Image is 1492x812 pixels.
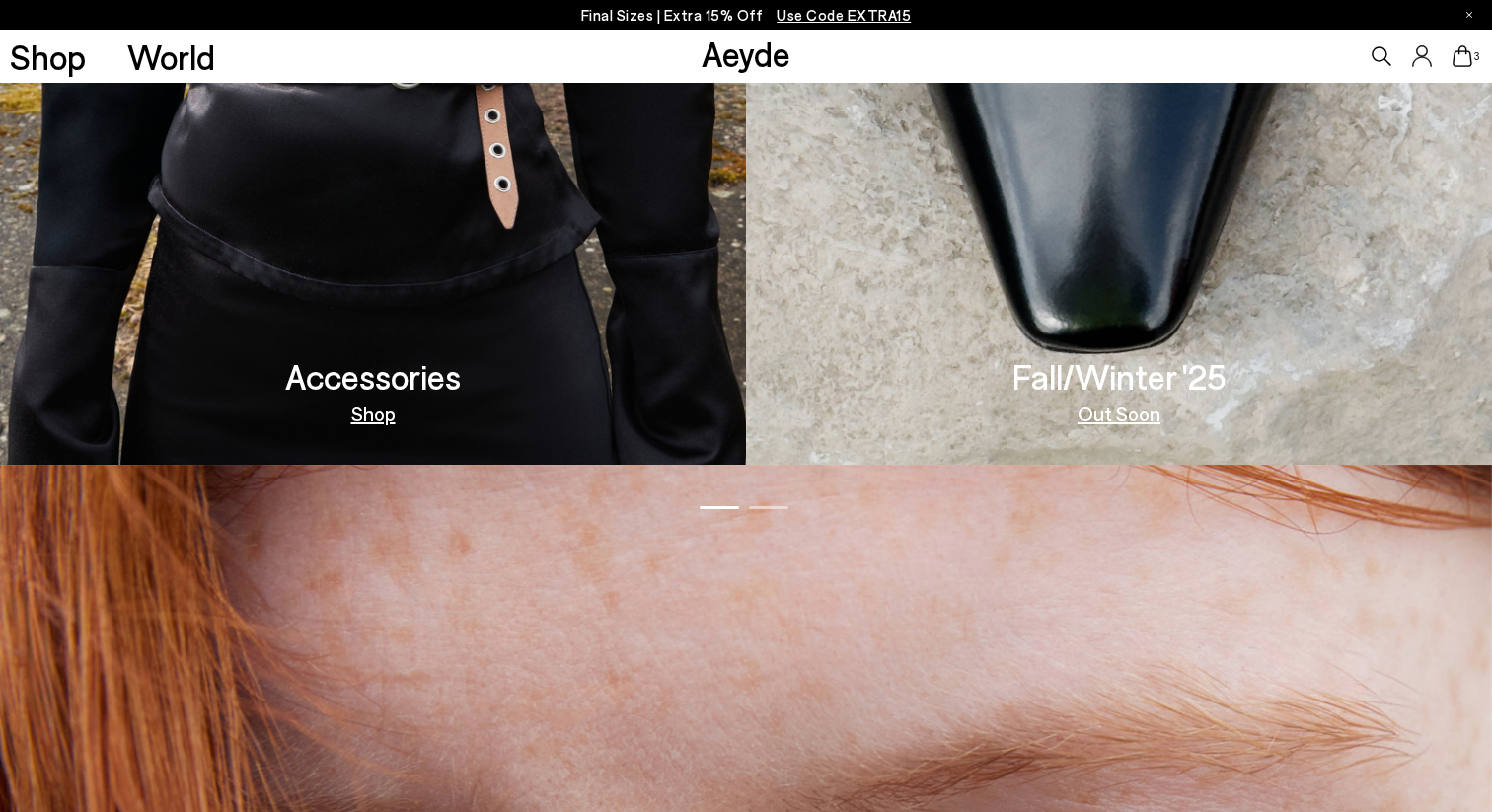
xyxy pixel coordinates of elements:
h3: Accessories [285,359,461,394]
a: 3 [1453,45,1472,67]
span: Go to slide 2 [749,506,788,509]
a: World [127,39,215,74]
p: Final Sizes | Extra 15% Off [581,3,912,28]
a: Shop [10,39,86,74]
span: Go to slide 1 [700,506,739,509]
span: Navigate to /collections/ss25-final-sizes [777,6,911,24]
a: Shop [351,404,396,423]
a: Aeyde [702,33,790,74]
h3: Fall/Winter '25 [1012,359,1227,394]
a: Out Soon [1078,404,1160,423]
span: 3 [1472,51,1482,62]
